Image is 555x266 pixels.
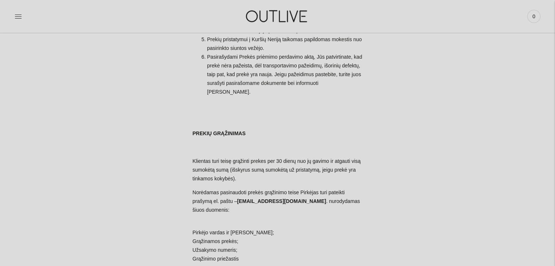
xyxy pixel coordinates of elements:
[192,157,362,183] p: Klientas turi teisę grąžinti prekes per 30 dienų nuo jų gavimo ir atgauti visą sumokėtą sumą (išs...
[192,130,245,136] b: PREKIŲ GRĄŽINIMAS
[232,4,323,29] img: OUTLIVE
[207,35,362,53] li: Prekių pristatymui į Kuršių Neriją taikomas papildomas mokestis nuo pasirinkto siuntos vežėjo.
[527,8,540,24] a: 0
[192,220,362,263] p: Pirkėjo vardas ir [PERSON_NAME]; Grąžinamos prekės; Užsakymo numeris; Grąžinimo priežastis
[529,11,539,21] span: 0
[237,198,326,204] strong: [EMAIL_ADDRESS][DOMAIN_NAME]
[192,188,362,215] p: Norėdamas pasinaudoti prekės grąžinimo teise Pirkėjas turi pateikti prašymą el. paštu – . nurodyd...
[207,53,362,97] li: Pasirašydami Prekės priėmimo perdavimo aktą, Jūs patvirtinate, kad prekė nėra pažeista, dėl trans...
